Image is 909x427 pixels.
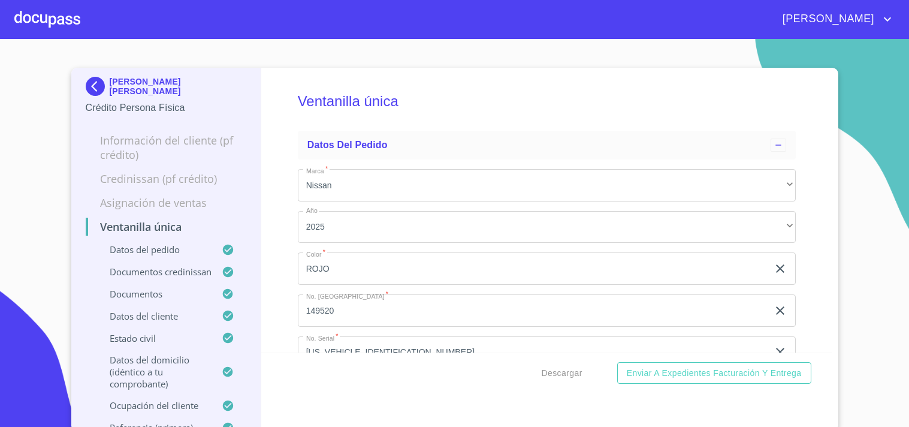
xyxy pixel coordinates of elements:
[773,261,787,276] button: clear input
[298,131,796,160] div: Datos del pedido
[542,366,582,381] span: Descargar
[86,266,222,278] p: Documentos CrediNissan
[773,345,787,359] button: clear input
[86,196,247,210] p: Asignación de Ventas
[298,169,796,202] div: Nissan
[86,288,222,300] p: Documentos
[773,303,787,318] button: clear input
[86,219,247,234] p: Ventanilla única
[110,77,247,96] p: [PERSON_NAME] [PERSON_NAME]
[298,211,796,243] div: 2025
[86,77,247,101] div: [PERSON_NAME] [PERSON_NAME]
[86,101,247,115] p: Crédito Persona Física
[86,133,247,162] p: Información del cliente (PF crédito)
[86,399,222,411] p: Ocupación del Cliente
[86,243,222,255] p: Datos del pedido
[537,362,587,384] button: Descargar
[774,10,895,29] button: account of current user
[86,310,222,322] p: Datos del cliente
[617,362,811,384] button: Enviar a Expedientes Facturación y Entrega
[86,354,222,390] p: Datos del domicilio (idéntico a tu comprobante)
[86,77,110,96] img: Docupass spot blue
[86,172,247,186] p: Credinissan (PF crédito)
[627,366,802,381] span: Enviar a Expedientes Facturación y Entrega
[298,77,796,126] h5: Ventanilla única
[86,332,222,344] p: Estado civil
[774,10,880,29] span: [PERSON_NAME]
[307,140,388,150] span: Datos del pedido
